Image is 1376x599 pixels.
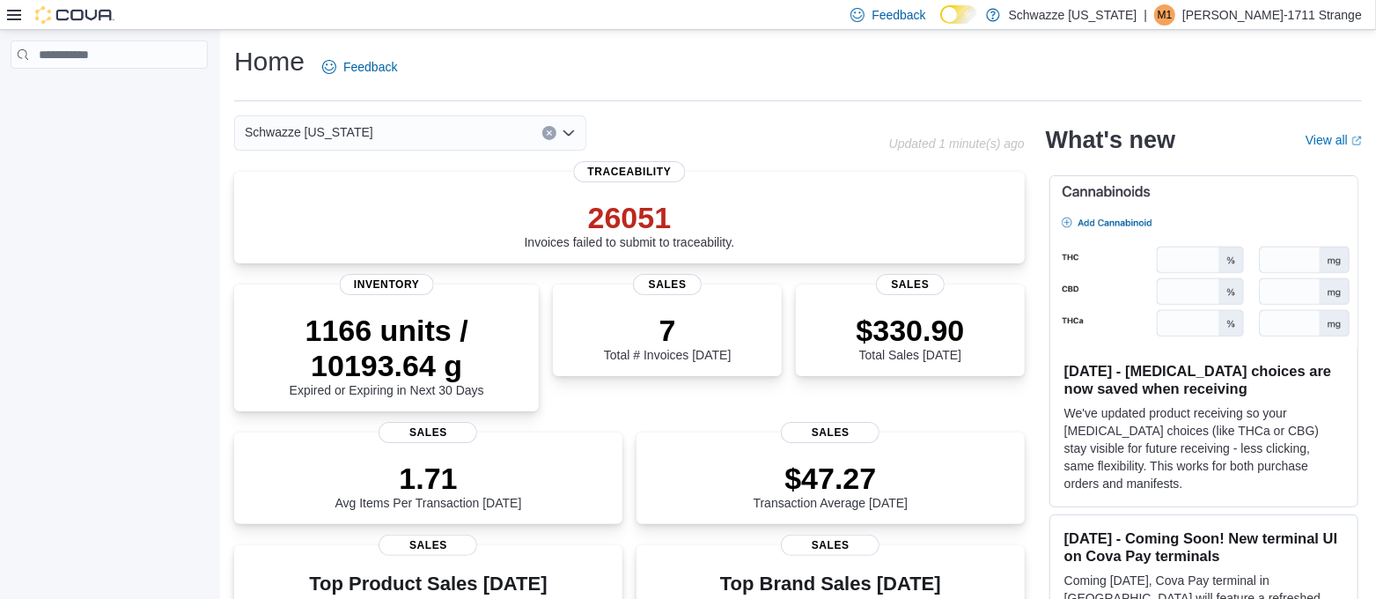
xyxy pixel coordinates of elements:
[340,274,434,295] span: Inventory
[1351,136,1362,146] svg: External link
[754,461,909,510] div: Transaction Average [DATE]
[335,461,522,510] div: Avg Items Per Transaction [DATE]
[542,126,556,140] button: Clear input
[379,535,477,556] span: Sales
[11,72,208,115] nav: Complex example
[633,274,702,295] span: Sales
[1154,4,1175,26] div: Mick-1711 Strange
[1158,4,1173,26] span: M1
[562,126,576,140] button: Open list of options
[525,200,735,249] div: Invoices failed to submit to traceability.
[872,6,925,24] span: Feedback
[1306,133,1362,147] a: View allExternal link
[1009,4,1137,26] p: Schwazze [US_STATE]
[940,24,941,25] span: Dark Mode
[720,573,941,595] h3: Top Brand Sales [DATE]
[248,573,608,595] h3: Top Product Sales [DATE]
[343,58,397,76] span: Feedback
[1064,362,1343,397] h3: [DATE] - [MEDICAL_DATA] choices are now saved when receiving
[245,122,373,143] span: Schwazze [US_STATE]
[857,313,965,362] div: Total Sales [DATE]
[379,422,477,443] span: Sales
[754,461,909,496] p: $47.27
[35,6,114,24] img: Cova
[1046,126,1175,154] h2: What's new
[248,313,525,383] p: 1166 units / 10193.64 g
[525,200,735,235] p: 26051
[781,422,879,443] span: Sales
[248,313,525,397] div: Expired or Expiring in Next 30 Days
[315,49,404,85] a: Feedback
[940,5,977,24] input: Dark Mode
[889,137,1025,151] p: Updated 1 minute(s) ago
[573,161,685,182] span: Traceability
[335,461,522,496] p: 1.71
[1144,4,1147,26] p: |
[604,313,731,362] div: Total # Invoices [DATE]
[876,274,945,295] span: Sales
[857,313,965,348] p: $330.90
[1064,404,1343,492] p: We've updated product receiving so your [MEDICAL_DATA] choices (like THCa or CBG) stay visible fo...
[1182,4,1362,26] p: [PERSON_NAME]-1711 Strange
[1064,529,1343,565] h3: [DATE] - Coming Soon! New terminal UI on Cova Pay terminals
[234,44,305,79] h1: Home
[604,313,731,348] p: 7
[781,535,879,556] span: Sales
